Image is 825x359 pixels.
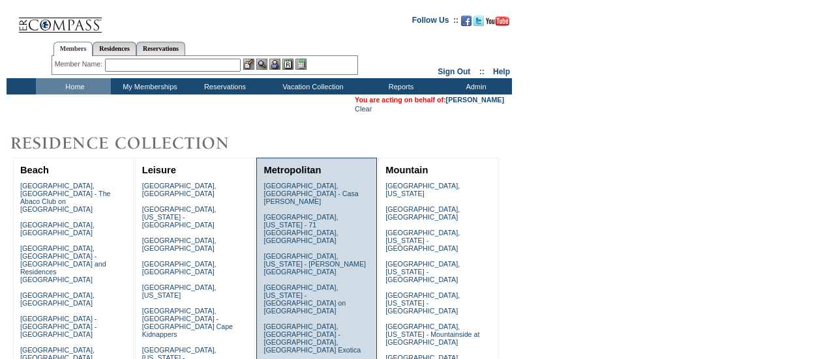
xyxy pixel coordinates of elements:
a: [GEOGRAPHIC_DATA], [US_STATE] - [GEOGRAPHIC_DATA] [142,205,217,229]
img: Become our fan on Facebook [461,16,472,26]
a: [GEOGRAPHIC_DATA], [US_STATE] - [GEOGRAPHIC_DATA] [385,260,460,283]
a: [GEOGRAPHIC_DATA], [GEOGRAPHIC_DATA] [142,237,217,252]
td: Reservations [186,78,261,94]
a: [GEOGRAPHIC_DATA], [US_STATE] - 71 [GEOGRAPHIC_DATA], [GEOGRAPHIC_DATA] [263,213,338,244]
a: [GEOGRAPHIC_DATA], [US_STATE] - [GEOGRAPHIC_DATA] on [GEOGRAPHIC_DATA] [263,283,346,315]
img: Destinations by Exclusive Resorts [7,130,261,156]
a: [PERSON_NAME] [446,96,504,104]
img: Reservations [282,59,293,70]
a: [GEOGRAPHIC_DATA] - [GEOGRAPHIC_DATA] - [GEOGRAPHIC_DATA] [20,315,97,338]
a: Follow us on Twitter [473,20,484,27]
a: [GEOGRAPHIC_DATA], [US_STATE] [142,283,217,299]
a: Become our fan on Facebook [461,20,472,27]
a: [GEOGRAPHIC_DATA], [GEOGRAPHIC_DATA] [385,205,460,221]
a: [GEOGRAPHIC_DATA], [US_STATE] - [PERSON_NAME][GEOGRAPHIC_DATA] [263,252,366,276]
td: Reports [362,78,437,94]
a: Clear [355,105,372,113]
a: [GEOGRAPHIC_DATA], [US_STATE] - [GEOGRAPHIC_DATA] [385,291,460,315]
a: [GEOGRAPHIC_DATA], [GEOGRAPHIC_DATA] [20,221,95,237]
td: Home [36,78,111,94]
span: You are acting on behalf of: [355,96,504,104]
td: Admin [437,78,512,94]
a: [GEOGRAPHIC_DATA], [GEOGRAPHIC_DATA] [20,291,95,307]
img: Impersonate [269,59,280,70]
a: [GEOGRAPHIC_DATA], [GEOGRAPHIC_DATA] - Casa [PERSON_NAME] [263,182,358,205]
a: [GEOGRAPHIC_DATA], [US_STATE] - [GEOGRAPHIC_DATA] [385,229,460,252]
a: [GEOGRAPHIC_DATA], [GEOGRAPHIC_DATA] - [GEOGRAPHIC_DATA] Cape Kidnappers [142,307,233,338]
a: Mountain [385,165,428,175]
img: b_calculator.gif [295,59,307,70]
img: Compass Home [18,7,102,33]
a: [GEOGRAPHIC_DATA], [GEOGRAPHIC_DATA] [142,260,217,276]
a: [GEOGRAPHIC_DATA], [US_STATE] [385,182,460,197]
td: Follow Us :: [412,14,458,30]
img: Follow us on Twitter [473,16,484,26]
a: Leisure [142,165,176,175]
a: [GEOGRAPHIC_DATA], [GEOGRAPHIC_DATA] - [GEOGRAPHIC_DATA] and Residences [GEOGRAPHIC_DATA] [20,244,106,283]
a: [GEOGRAPHIC_DATA], [GEOGRAPHIC_DATA] - The Abaco Club on [GEOGRAPHIC_DATA] [20,182,111,213]
span: :: [479,67,485,76]
a: Help [493,67,510,76]
img: View [256,59,267,70]
a: [GEOGRAPHIC_DATA], [GEOGRAPHIC_DATA] - [GEOGRAPHIC_DATA], [GEOGRAPHIC_DATA] Exotica [263,323,361,354]
a: Residences [93,42,136,55]
td: Vacation Collection [261,78,362,94]
a: Beach [20,165,49,175]
div: Member Name: [55,59,105,70]
a: Metropolitan [263,165,321,175]
a: Sign Out [438,67,470,76]
td: My Memberships [111,78,186,94]
a: Reservations [136,42,185,55]
a: Subscribe to our YouTube Channel [486,20,509,27]
img: b_edit.gif [243,59,254,70]
a: Members [53,42,93,56]
a: [GEOGRAPHIC_DATA], [US_STATE] - Mountainside at [GEOGRAPHIC_DATA] [385,323,479,346]
img: Subscribe to our YouTube Channel [486,16,509,26]
a: [GEOGRAPHIC_DATA], [GEOGRAPHIC_DATA] [142,182,217,197]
